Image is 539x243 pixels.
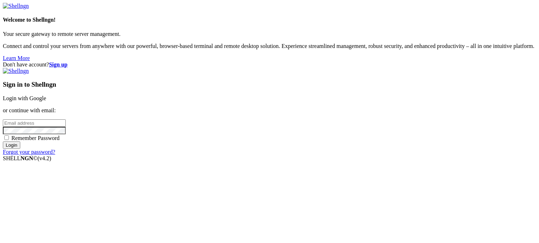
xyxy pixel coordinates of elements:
[3,61,536,68] div: Don't have account?
[11,135,60,141] span: Remember Password
[3,95,46,101] a: Login with Google
[3,55,30,61] a: Learn More
[49,61,68,67] a: Sign up
[3,31,536,37] p: Your secure gateway to remote server management.
[3,141,20,149] input: Login
[3,43,536,49] p: Connect and control your servers from anywhere with our powerful, browser-based terminal and remo...
[38,155,52,161] span: 4.2.0
[3,17,536,23] h4: Welcome to Shellngn!
[21,155,33,161] b: NGN
[3,107,536,114] p: or continue with email:
[3,119,66,127] input: Email address
[3,68,29,74] img: Shellngn
[3,155,51,161] span: SHELL ©
[3,3,29,9] img: Shellngn
[3,149,55,155] a: Forgot your password?
[4,135,9,140] input: Remember Password
[3,81,536,88] h3: Sign in to Shellngn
